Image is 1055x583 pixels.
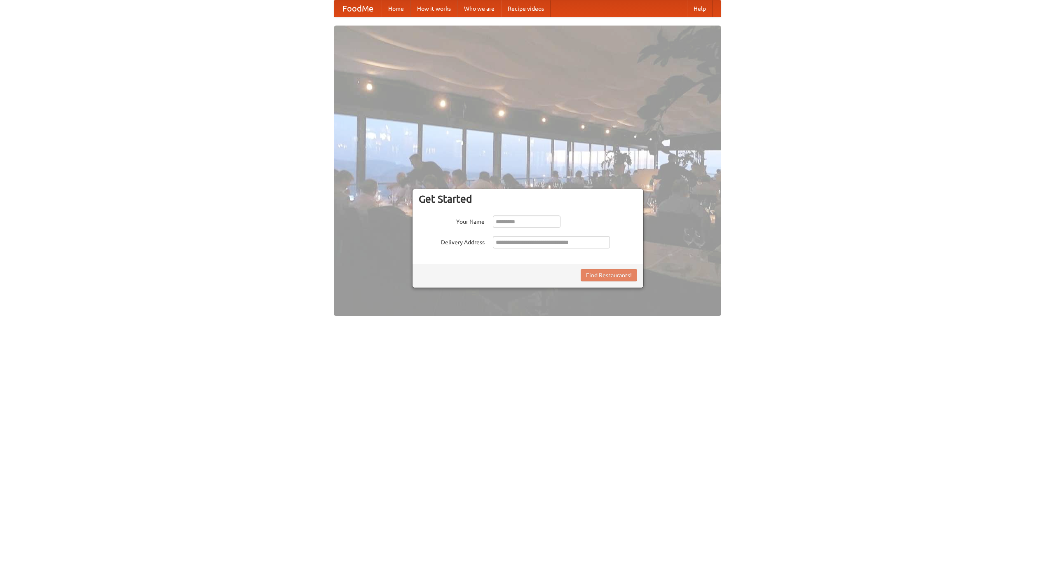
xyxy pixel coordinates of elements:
label: Your Name [419,215,485,226]
a: Home [382,0,410,17]
a: Who we are [457,0,501,17]
h3: Get Started [419,193,637,205]
label: Delivery Address [419,236,485,246]
a: Help [687,0,713,17]
a: FoodMe [334,0,382,17]
a: Recipe videos [501,0,551,17]
a: How it works [410,0,457,17]
button: Find Restaurants! [581,269,637,281]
